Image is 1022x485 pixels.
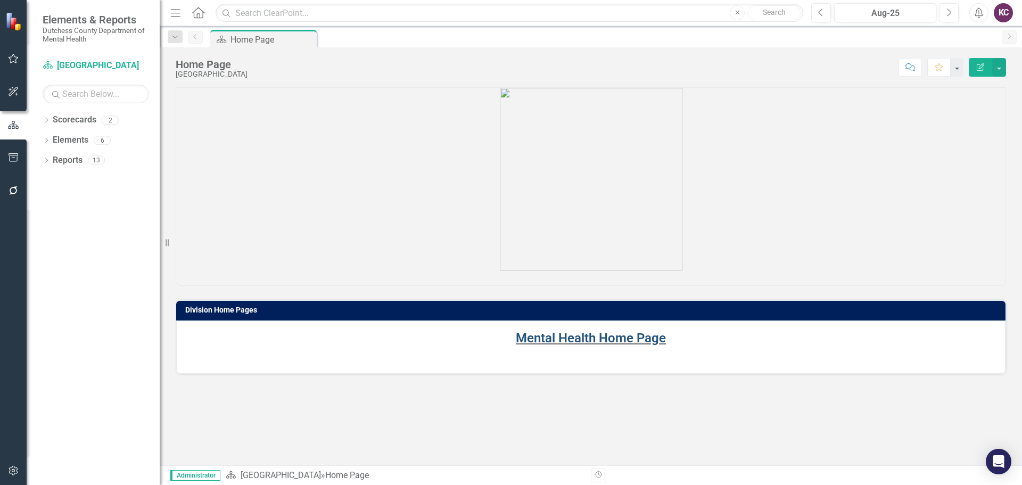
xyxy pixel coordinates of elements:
[43,13,149,26] span: Elements & Reports
[838,7,933,20] div: Aug-25
[170,470,220,481] span: Administrator
[986,449,1011,474] div: Open Intercom Messenger
[763,8,786,17] span: Search
[176,59,248,70] div: Home Page
[43,60,149,72] a: [GEOGRAPHIC_DATA]
[53,114,96,126] a: Scorecards
[500,88,682,270] img: blobid0.jpg
[216,4,803,22] input: Search ClearPoint...
[185,306,1000,314] h3: Division Home Pages
[43,26,149,44] small: Dutchess County Department of Mental Health
[43,85,149,103] input: Search Below...
[834,3,936,22] button: Aug-25
[516,331,666,346] a: Mental Health Home Page
[53,154,83,167] a: Reports
[226,470,583,482] div: »
[325,470,369,480] div: Home Page
[241,470,321,480] a: [GEOGRAPHIC_DATA]
[53,134,88,146] a: Elements
[230,33,314,46] div: Home Page
[747,5,801,20] button: Search
[88,156,105,165] div: 13
[5,12,24,31] img: ClearPoint Strategy
[994,3,1013,22] button: KC
[94,136,111,145] div: 6
[176,70,248,78] div: [GEOGRAPHIC_DATA]
[102,116,119,125] div: 2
